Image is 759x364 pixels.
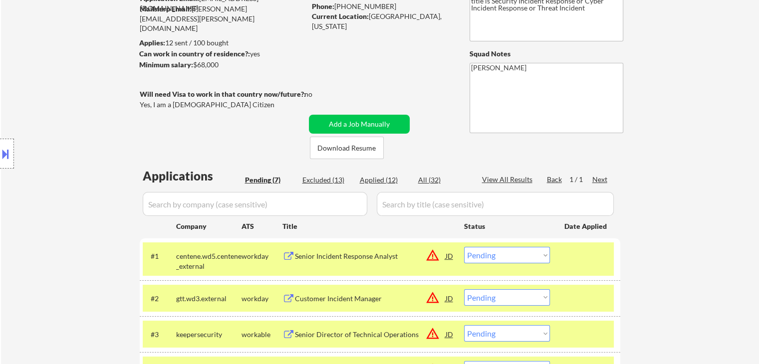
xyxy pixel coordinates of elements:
[139,49,250,58] strong: Can work in country of residence?:
[139,38,305,48] div: 12 sent / 100 bought
[242,330,282,340] div: workable
[295,251,446,261] div: Senior Incident Response Analyst
[139,60,193,69] strong: Minimum salary:
[176,330,242,340] div: keepersecurity
[295,330,446,340] div: Senior Director of Technical Operations
[564,221,608,231] div: Date Applied
[470,49,623,59] div: Squad Notes
[426,327,440,341] button: warning_amber
[151,251,168,261] div: #1
[445,325,455,343] div: JD
[360,175,410,185] div: Applied (12)
[242,251,282,261] div: workday
[302,175,352,185] div: Excluded (13)
[151,294,168,304] div: #2
[282,221,455,231] div: Title
[309,115,410,134] button: Add a Job Manually
[139,49,302,59] div: yes
[176,294,242,304] div: gtt.wd3.external
[482,175,535,184] div: View All Results
[547,175,563,184] div: Back
[426,291,440,305] button: warning_amber
[140,100,308,110] div: Yes, I am a [DEMOGRAPHIC_DATA] Citizen
[418,175,468,185] div: All (32)
[151,330,168,340] div: #3
[310,137,384,159] button: Download Resume
[312,1,453,11] div: [PHONE_NUMBER]
[426,248,440,262] button: warning_amber
[140,90,306,98] strong: Will need Visa to work in that country now/future?:
[143,192,367,216] input: Search by company (case sensitive)
[245,175,295,185] div: Pending (7)
[139,38,165,47] strong: Applies:
[176,251,242,271] div: centene.wd5.centene_external
[312,11,453,31] div: [GEOGRAPHIC_DATA], [US_STATE]
[176,221,242,231] div: Company
[569,175,592,184] div: 1 / 1
[139,60,305,70] div: $68,000
[140,4,192,13] strong: Mailslurp Email:
[445,247,455,265] div: JD
[143,170,242,182] div: Applications
[377,192,614,216] input: Search by title (case sensitive)
[304,89,333,99] div: no
[140,4,305,33] div: [PERSON_NAME][EMAIL_ADDRESS][PERSON_NAME][DOMAIN_NAME]
[592,175,608,184] div: Next
[295,294,446,304] div: Customer Incident Manager
[242,294,282,304] div: workday
[242,221,282,231] div: ATS
[464,217,550,235] div: Status
[312,12,369,20] strong: Current Location:
[312,2,334,10] strong: Phone:
[445,289,455,307] div: JD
